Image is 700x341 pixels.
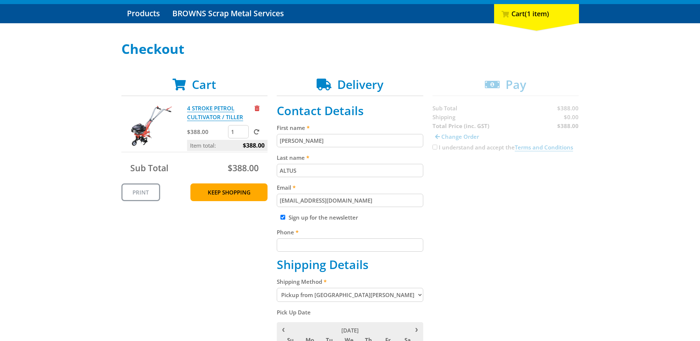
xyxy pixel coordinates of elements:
[337,76,383,92] span: Delivery
[277,153,423,162] label: Last name
[121,42,579,56] h1: Checkout
[277,104,423,118] h2: Contact Details
[277,238,423,252] input: Please enter your telephone number.
[243,140,265,151] span: $388.00
[187,104,243,121] a: 4 STROKE PETROL CULTIVATOR / TILLER
[289,214,358,221] label: Sign up for the newsletter
[277,277,423,286] label: Shipping Method
[494,4,579,23] div: Cart
[187,127,227,136] p: $388.00
[190,183,268,201] a: Keep Shopping
[121,4,165,23] a: Go to the Products page
[277,194,423,207] input: Please enter your email address.
[277,288,423,302] select: Please select a shipping method.
[277,134,423,147] input: Please enter your first name.
[128,104,173,148] img: 4 STROKE PETROL CULTIVATOR / TILLER
[277,123,423,132] label: First name
[277,258,423,272] h2: Shipping Details
[167,4,289,23] a: Go to the BROWNS Scrap Metal Services page
[277,308,423,317] label: Pick Up Date
[277,164,423,177] input: Please enter your last name.
[121,183,160,201] a: Print
[255,104,259,112] a: Remove from cart
[130,162,168,174] span: Sub Total
[187,140,268,151] p: Item total:
[192,76,216,92] span: Cart
[277,228,423,237] label: Phone
[525,9,549,18] span: (1 item)
[341,327,359,334] span: [DATE]
[228,162,259,174] span: $388.00
[277,183,423,192] label: Email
